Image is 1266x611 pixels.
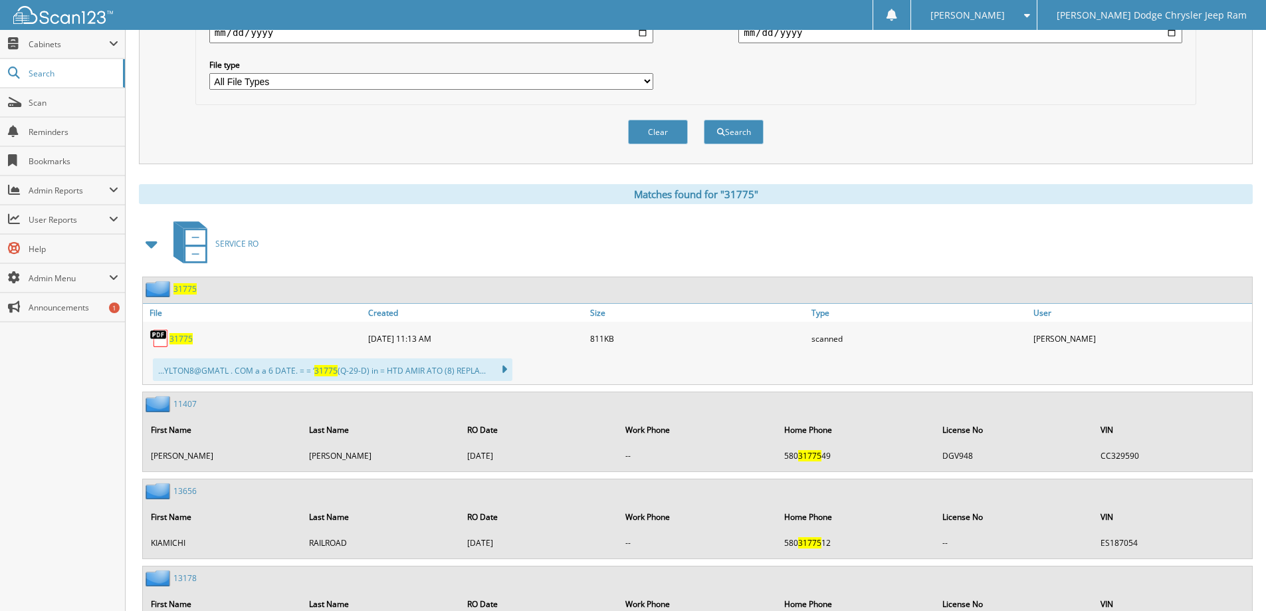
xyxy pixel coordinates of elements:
td: [DATE] [461,532,617,554]
a: SERVICE RO [165,217,259,270]
th: VIN [1094,503,1251,531]
input: end [738,22,1182,43]
a: 31775 [169,333,193,344]
a: Type [808,304,1030,322]
a: 31775 [173,283,197,295]
div: 1 [109,303,120,313]
span: [PERSON_NAME] [930,11,1005,19]
td: CC329590 [1094,445,1251,467]
span: Announcements [29,302,118,313]
th: Last Name [302,416,459,443]
a: 13656 [173,485,197,497]
span: User Reports [29,214,109,225]
div: Matches found for "31775" [139,184,1253,204]
button: Clear [628,120,688,144]
span: Reminders [29,126,118,138]
span: 31775 [798,537,821,549]
div: [PERSON_NAME] [1030,325,1252,352]
th: RO Date [461,416,617,443]
td: [PERSON_NAME] [302,445,459,467]
button: Search [704,120,764,144]
a: Size [587,304,809,322]
th: VIN [1094,416,1251,443]
a: File [143,304,365,322]
img: PDF.png [150,328,169,348]
th: Home Phone [778,503,934,531]
div: [DATE] 11:13 AM [365,325,587,352]
div: scanned [808,325,1030,352]
a: Created [365,304,587,322]
span: 31775 [798,450,821,461]
a: User [1030,304,1252,322]
th: First Name [144,416,301,443]
th: License No [936,416,1093,443]
img: folder2.png [146,281,173,297]
img: folder2.png [146,483,173,499]
span: Cabinets [29,39,109,50]
td: KIAMICHI [144,532,301,554]
span: 31775 [314,365,338,376]
th: Home Phone [778,416,934,443]
td: RAILROAD [302,532,459,554]
span: Admin Menu [29,273,109,284]
td: [PERSON_NAME] [144,445,301,467]
a: 13178 [173,572,197,584]
span: [PERSON_NAME] Dodge Chrysler Jeep Ram [1057,11,1247,19]
td: -- [619,445,776,467]
td: 580 12 [778,532,934,554]
iframe: Chat Widget [1200,547,1266,611]
th: First Name [144,503,301,531]
th: RO Date [461,503,617,531]
span: Admin Reports [29,185,109,196]
th: Work Phone [619,503,776,531]
td: -- [936,532,1093,554]
td: -- [619,532,776,554]
span: Bookmarks [29,156,118,167]
span: Scan [29,97,118,108]
th: Last Name [302,503,459,531]
td: [DATE] [461,445,617,467]
div: ...YLTON8@GMATL . COM a a 6 DATE. = = ‘ (Q-29-D) in = HTD AMIR ATO (8) REPLA... [153,358,512,381]
img: folder2.png [146,570,173,586]
img: scan123-logo-white.svg [13,6,113,24]
input: start [209,22,653,43]
div: 811KB [587,325,809,352]
img: folder2.png [146,396,173,412]
label: File type [209,59,653,70]
td: 580 49 [778,445,934,467]
span: Help [29,243,118,255]
span: Search [29,68,116,79]
th: Work Phone [619,416,776,443]
a: 11407 [173,398,197,410]
span: SERVICE RO [215,238,259,249]
td: ES187054 [1094,532,1251,554]
th: License No [936,503,1093,531]
td: DGV948 [936,445,1093,467]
